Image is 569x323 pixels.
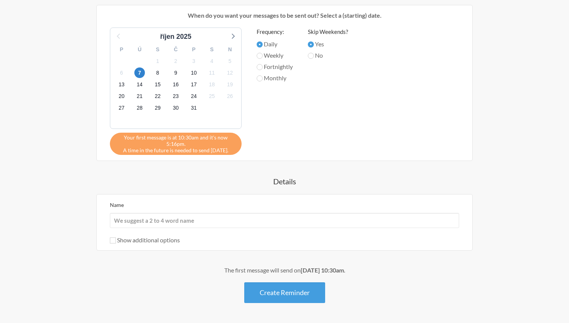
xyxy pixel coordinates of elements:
[257,53,263,59] input: Weekly
[152,80,163,90] span: sobota 15. listopadu 2025
[102,11,467,20] p: When do you want your messages to be sent out? Select a (starting) date.
[152,67,163,78] span: sobota 8. listopadu 2025
[170,91,181,102] span: neděle 23. listopadu 2025
[207,56,217,66] span: úterý 4. listopadu 2025
[308,41,314,47] input: Yes
[244,282,325,303] button: Create Reminder
[189,91,199,102] span: pondělí 24. listopadu 2025
[207,80,217,90] span: úterý 18. listopadu 2025
[167,44,185,55] div: Č
[134,103,145,113] span: pátek 28. listopadu 2025
[225,80,235,90] span: středa 19. listopadu 2025
[116,91,127,102] span: čtvrtek 20. listopadu 2025
[134,80,145,90] span: pátek 14. listopadu 2025
[116,134,236,147] span: Your first message is at 10:30am and it's now 5:16pm.
[257,51,293,60] label: Weekly
[308,28,348,36] label: Skip Weekends?
[257,64,263,70] input: Fortnightly
[110,236,180,243] label: Show additional options
[225,56,235,66] span: středa 5. listopadu 2025
[157,32,194,42] div: říjen 2025
[257,62,293,71] label: Fortnightly
[301,266,344,274] strong: [DATE] 10:30am
[170,67,181,78] span: neděle 9. listopadu 2025
[207,67,217,78] span: úterý 11. listopadu 2025
[152,91,163,102] span: sobota 22. listopadu 2025
[66,176,503,187] h4: Details
[170,80,181,90] span: neděle 16. listopadu 2025
[207,91,217,102] span: úterý 25. listopadu 2025
[152,103,163,113] span: sobota 29. listopadu 2025
[131,44,149,55] div: Ú
[308,40,348,49] label: Yes
[116,67,127,78] span: čtvrtek 6. listopadu 2025
[221,44,239,55] div: N
[113,44,131,55] div: P
[110,213,459,228] input: We suggest a 2 to 4 word name
[134,67,145,78] span: pátek 7. listopadu 2025
[110,202,124,208] label: Name
[185,44,203,55] div: P
[170,56,181,66] span: neděle 2. listopadu 2025
[116,80,127,90] span: čtvrtek 13. listopadu 2025
[225,91,235,102] span: středa 26. listopadu 2025
[66,266,503,275] div: The first message will send on .
[308,53,314,59] input: No
[203,44,221,55] div: S
[257,40,293,49] label: Daily
[189,103,199,113] span: pondělí 1. prosince 2025
[134,91,145,102] span: pátek 21. listopadu 2025
[257,75,263,81] input: Monthly
[152,56,163,66] span: sobota 1. listopadu 2025
[189,67,199,78] span: pondělí 10. listopadu 2025
[257,73,293,83] label: Monthly
[170,103,181,113] span: neděle 30. listopadu 2025
[189,56,199,66] span: pondělí 3. listopadu 2025
[189,80,199,90] span: pondělí 17. listopadu 2025
[110,133,242,155] div: A time in the future is needed to send [DATE].
[257,28,293,36] label: Frequency:
[257,41,263,47] input: Daily
[116,103,127,113] span: čtvrtek 27. listopadu 2025
[110,237,116,243] input: Show additional options
[225,67,235,78] span: středa 12. listopadu 2025
[308,51,348,60] label: No
[149,44,167,55] div: S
